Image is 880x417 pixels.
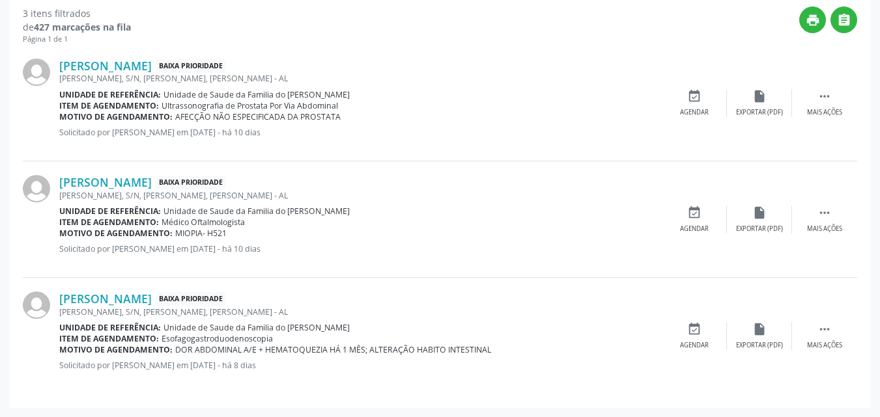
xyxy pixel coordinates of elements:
span: Médico Oftalmologista [162,217,245,228]
button: print [799,7,826,33]
div: de [23,20,131,34]
div: Agendar [680,108,709,117]
img: img [23,291,50,319]
span: Ultrassonografia de Prostata Por Via Abdominal [162,100,338,111]
span: Unidade de Saude da Familia do [PERSON_NAME] [163,206,350,217]
span: Esofagogastroduodenoscopia [162,333,273,344]
div: Exportar (PDF) [736,108,783,117]
a: [PERSON_NAME] [59,291,152,306]
i: print [806,13,820,27]
b: Item de agendamento: [59,333,159,344]
b: Unidade de referência: [59,322,161,333]
span: Unidade de Saude da Familia do [PERSON_NAME] [163,89,350,100]
div: [PERSON_NAME], S/N, [PERSON_NAME], [PERSON_NAME] - AL [59,73,662,84]
span: Baixa Prioridade [156,59,225,73]
b: Motivo de agendamento: [59,111,173,122]
div: Mais ações [807,108,842,117]
div: Mais ações [807,224,842,234]
span: Unidade de Saude da Familia do [PERSON_NAME] [163,322,350,333]
span: Baixa Prioridade [156,176,225,189]
i: event_available [687,89,702,103]
span: Baixa Prioridade [156,292,225,306]
b: Unidade de referência: [59,206,161,217]
i:  [817,206,832,220]
i: insert_drive_file [752,322,767,336]
span: DOR ABDOMINAL A/E + HEMATOQUEZIA HÁ 1 MÊS; ALTERAÇÃO HABITO INTESTINAL [175,344,491,355]
i: insert_drive_file [752,206,767,220]
a: [PERSON_NAME] [59,175,152,189]
b: Unidade de referência: [59,89,161,100]
i: event_available [687,206,702,220]
b: Item de agendamento: [59,217,159,228]
div: Agendar [680,224,709,234]
i:  [817,89,832,103]
span: MIOPIA- H521 [175,228,227,239]
div: Exportar (PDF) [736,224,783,234]
p: Solicitado por [PERSON_NAME] em [DATE] - há 8 dias [59,360,662,371]
div: Exportar (PDF) [736,341,783,350]
div: [PERSON_NAME], S/N, [PERSON_NAME], [PERSON_NAME] - AL [59,306,662,317]
button:  [830,7,857,33]
div: Agendar [680,341,709,350]
b: Motivo de agendamento: [59,228,173,239]
div: Página 1 de 1 [23,34,131,45]
div: 3 itens filtrados [23,7,131,20]
span: AFECÇÃO NÃO ESPECIFICADA DA PROSTATA [175,111,341,122]
strong: 427 marcações na fila [34,21,131,33]
div: Mais ações [807,341,842,350]
i: insert_drive_file [752,89,767,103]
b: Item de agendamento: [59,100,159,111]
p: Solicitado por [PERSON_NAME] em [DATE] - há 10 dias [59,243,662,254]
a: [PERSON_NAME] [59,59,152,73]
img: img [23,175,50,202]
img: img [23,59,50,86]
b: Motivo de agendamento: [59,344,173,355]
i:  [837,13,851,27]
p: Solicitado por [PERSON_NAME] em [DATE] - há 10 dias [59,127,662,138]
div: [PERSON_NAME], S/N, [PERSON_NAME], [PERSON_NAME] - AL [59,190,662,201]
i: event_available [687,322,702,336]
i:  [817,322,832,336]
